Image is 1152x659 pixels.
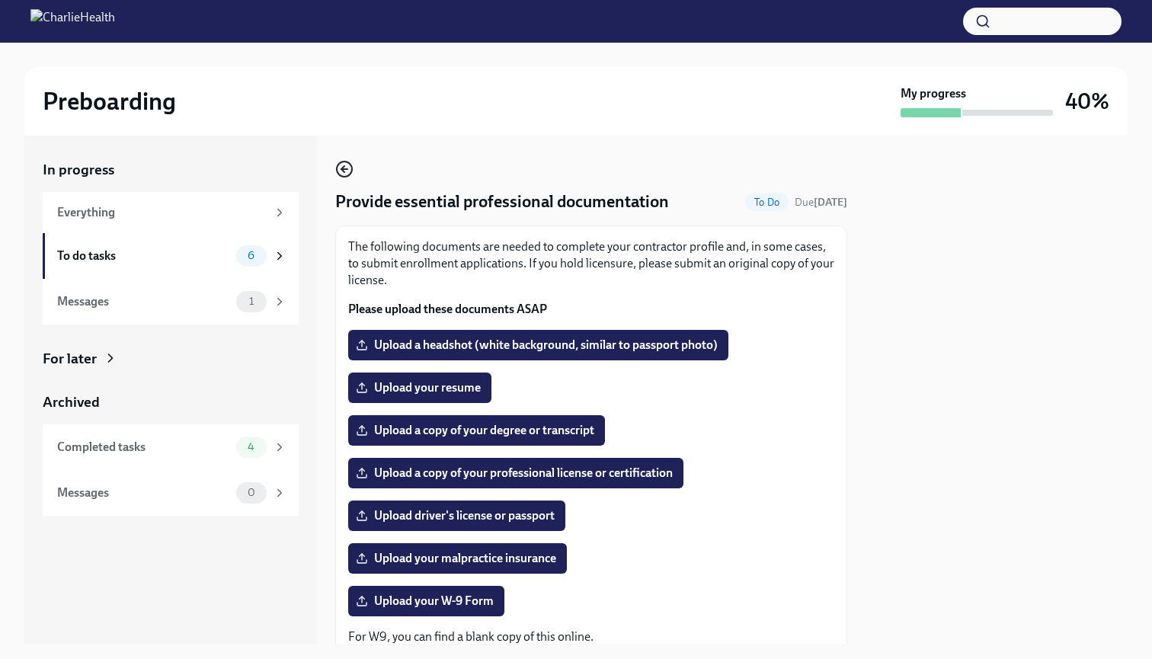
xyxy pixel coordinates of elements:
[901,85,966,102] strong: My progress
[795,196,847,209] span: Due
[57,293,230,310] div: Messages
[348,458,683,488] label: Upload a copy of your professional license or certification
[359,423,594,438] span: Upload a copy of your degree or transcript
[43,192,299,233] a: Everything
[814,196,847,209] strong: [DATE]
[795,195,847,210] span: October 7th, 2025 06:00
[57,439,230,456] div: Completed tasks
[57,248,230,264] div: To do tasks
[240,296,263,307] span: 1
[43,86,176,117] h2: Preboarding
[359,551,556,566] span: Upload your malpractice insurance
[348,501,565,531] label: Upload driver's license or passport
[43,279,299,325] a: Messages1
[348,543,567,574] label: Upload your malpractice insurance
[348,415,605,446] label: Upload a copy of your degree or transcript
[57,204,267,221] div: Everything
[348,373,491,403] label: Upload your resume
[359,380,481,395] span: Upload your resume
[238,487,264,498] span: 0
[238,250,264,261] span: 6
[359,465,673,481] span: Upload a copy of your professional license or certification
[43,470,299,516] a: Messages0
[348,629,834,645] p: For W9, you can find a blank copy of this online.
[1065,88,1109,115] h3: 40%
[57,485,230,501] div: Messages
[43,392,299,412] a: Archived
[43,349,299,369] a: For later
[43,349,97,369] div: For later
[359,508,555,523] span: Upload driver's license or passport
[335,190,669,213] h4: Provide essential professional documentation
[43,233,299,279] a: To do tasks6
[43,424,299,470] a: Completed tasks4
[359,337,718,353] span: Upload a headshot (white background, similar to passport photo)
[348,238,834,289] p: The following documents are needed to complete your contractor profile and, in some cases, to sub...
[348,330,728,360] label: Upload a headshot (white background, similar to passport photo)
[43,160,299,180] a: In progress
[359,593,494,609] span: Upload your W-9 Form
[348,302,547,316] strong: Please upload these documents ASAP
[238,441,264,453] span: 4
[745,197,789,208] span: To Do
[30,9,115,34] img: CharlieHealth
[348,586,504,616] label: Upload your W-9 Form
